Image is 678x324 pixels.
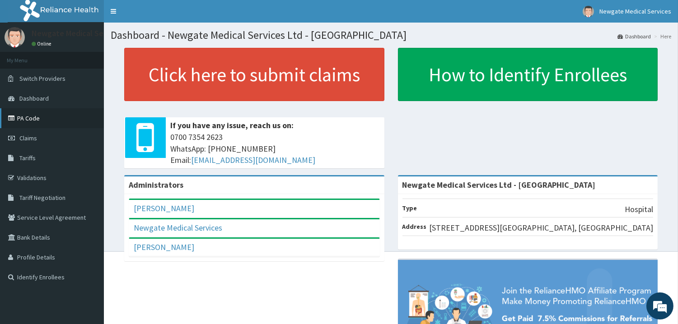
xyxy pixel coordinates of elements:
[191,155,315,165] a: [EMAIL_ADDRESS][DOMAIN_NAME]
[652,32,671,40] li: Here
[170,131,380,166] span: 0700 7354 2623 WhatsApp: [PHONE_NUMBER] Email:
[402,204,417,212] b: Type
[19,154,36,162] span: Tariffs
[402,222,427,231] b: Address
[32,41,53,47] a: Online
[19,74,65,83] span: Switch Providers
[134,222,222,233] a: Newgate Medical Services
[583,6,594,17] img: User Image
[19,94,49,102] span: Dashboard
[402,180,596,190] strong: Newgate Medical Services Ltd - [GEOGRAPHIC_DATA]
[17,45,37,68] img: d_794563401_company_1708531726252_794563401
[617,32,651,40] a: Dashboard
[134,203,194,213] a: [PERSON_NAME]
[170,120,294,130] b: If you have any issue, reach us on:
[129,180,183,190] b: Administrators
[429,222,653,234] p: [STREET_ADDRESS][GEOGRAPHIC_DATA], [GEOGRAPHIC_DATA]
[599,7,671,15] span: Newgate Medical Services
[19,194,65,202] span: Tariff Negotiation
[111,29,671,41] h1: Dashboard - Newgate Medical Services Ltd - [GEOGRAPHIC_DATA]
[5,222,172,254] textarea: Type your message and hit 'Enter'
[32,29,124,37] p: Newgate Medical Services
[52,102,125,193] span: We're online!
[19,134,37,142] span: Claims
[5,27,25,47] img: User Image
[124,48,384,101] a: Click here to submit claims
[134,242,194,252] a: [PERSON_NAME]
[148,5,170,26] div: Minimize live chat window
[625,204,653,215] p: Hospital
[398,48,658,101] a: How to Identify Enrollees
[47,51,152,62] div: Chat with us now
